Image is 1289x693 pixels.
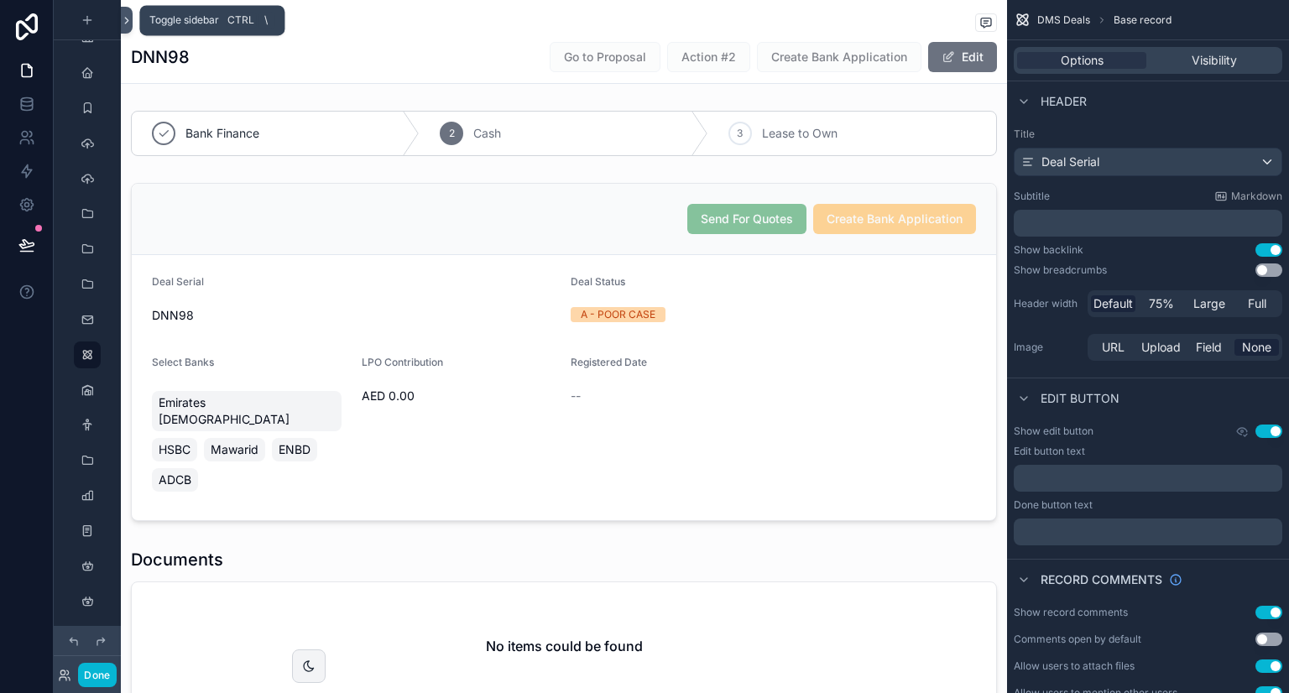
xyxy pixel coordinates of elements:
span: Ctrl [226,12,256,29]
span: Full [1248,295,1266,312]
button: Deal Serial [1014,148,1282,176]
span: URL [1102,339,1125,356]
span: Default [1093,295,1133,312]
span: Base record [1114,13,1172,27]
div: Show backlink [1014,243,1083,257]
label: Title [1014,128,1282,141]
div: scrollable content [1014,518,1282,545]
span: \ [259,13,273,27]
button: Edit [928,42,997,72]
span: Toggle sidebar [149,13,219,27]
div: scrollable content [1014,210,1282,237]
div: Show record comments [1014,606,1128,619]
span: None [1242,339,1271,356]
div: scrollable content [1014,465,1282,492]
button: Done [78,663,116,687]
span: Header [1041,93,1087,110]
label: Edit button text [1014,445,1085,458]
span: Large [1193,295,1225,312]
span: DMS Deals [1037,13,1090,27]
span: Visibility [1192,52,1237,69]
span: Edit button [1041,390,1119,407]
span: Field [1196,339,1222,356]
span: 75% [1149,295,1174,312]
label: Done button text [1014,498,1093,512]
a: Markdown [1214,190,1282,203]
div: Comments open by default [1014,633,1141,646]
label: Subtitle [1014,190,1050,203]
h1: DNN98 [131,45,190,69]
span: Deal Serial [1041,154,1099,170]
label: Header width [1014,297,1081,310]
span: Options [1061,52,1104,69]
label: Show edit button [1014,425,1093,438]
span: Upload [1141,339,1181,356]
div: Show breadcrumbs [1014,263,1107,277]
span: Markdown [1231,190,1282,203]
span: Record comments [1041,571,1162,588]
label: Image [1014,341,1081,354]
div: Allow users to attach files [1014,659,1135,673]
